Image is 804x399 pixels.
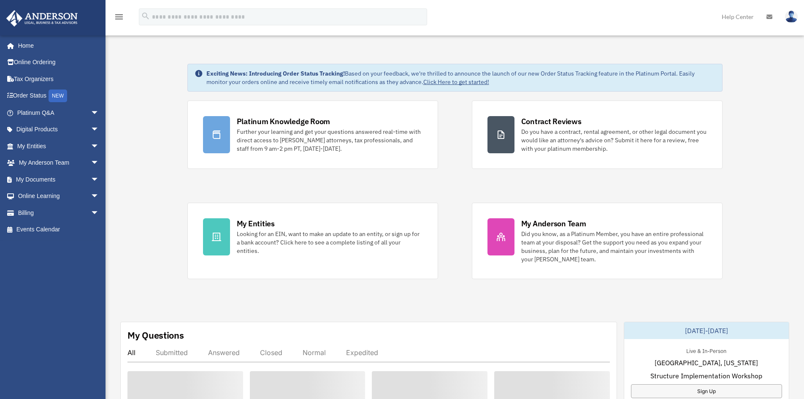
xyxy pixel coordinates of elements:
[237,230,422,255] div: Looking for an EIN, want to make an update to an entity, or sign up for a bank account? Click her...
[127,329,184,342] div: My Questions
[237,116,330,127] div: Platinum Knowledge Room
[521,128,707,153] div: Do you have a contract, rental agreement, or other legal document you would like an attorney's ad...
[156,348,188,357] div: Submitted
[472,100,723,169] a: Contract Reviews Do you have a contract, rental agreement, or other legal document you would like...
[208,348,240,357] div: Answered
[6,87,112,105] a: Order StatusNEW
[91,188,108,205] span: arrow_drop_down
[6,221,112,238] a: Events Calendar
[91,204,108,222] span: arrow_drop_down
[679,346,733,355] div: Live & In-Person
[650,371,762,381] span: Structure Implementation Workshop
[91,155,108,172] span: arrow_drop_down
[4,10,80,27] img: Anderson Advisors Platinum Portal
[141,11,150,21] i: search
[6,204,112,221] a: Billingarrow_drop_down
[6,54,112,71] a: Online Ordering
[423,78,489,86] a: Click Here to get started!
[624,322,789,339] div: [DATE]-[DATE]
[91,171,108,188] span: arrow_drop_down
[91,121,108,138] span: arrow_drop_down
[127,348,135,357] div: All
[114,15,124,22] a: menu
[237,128,422,153] div: Further your learning and get your questions answered real-time with direct access to [PERSON_NAM...
[6,104,112,121] a: Platinum Q&Aarrow_drop_down
[6,155,112,171] a: My Anderson Teamarrow_drop_down
[6,138,112,155] a: My Entitiesarrow_drop_down
[521,116,582,127] div: Contract Reviews
[6,171,112,188] a: My Documentsarrow_drop_down
[6,37,108,54] a: Home
[472,203,723,279] a: My Anderson Team Did you know, as a Platinum Member, you have an entire professional team at your...
[114,12,124,22] i: menu
[187,100,438,169] a: Platinum Knowledge Room Further your learning and get your questions answered real-time with dire...
[6,71,112,87] a: Tax Organizers
[206,70,345,77] strong: Exciting News: Introducing Order Status Tracking!
[303,348,326,357] div: Normal
[91,138,108,155] span: arrow_drop_down
[187,203,438,279] a: My Entities Looking for an EIN, want to make an update to an entity, or sign up for a bank accoun...
[521,218,586,229] div: My Anderson Team
[49,90,67,102] div: NEW
[655,358,758,368] span: [GEOGRAPHIC_DATA], [US_STATE]
[631,384,782,398] a: Sign Up
[6,121,112,138] a: Digital Productsarrow_drop_down
[521,230,707,263] div: Did you know, as a Platinum Member, you have an entire professional team at your disposal? Get th...
[6,188,112,205] a: Online Learningarrow_drop_down
[260,348,282,357] div: Closed
[785,11,798,23] img: User Pic
[91,104,108,122] span: arrow_drop_down
[237,218,275,229] div: My Entities
[346,348,378,357] div: Expedited
[206,69,715,86] div: Based on your feedback, we're thrilled to announce the launch of our new Order Status Tracking fe...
